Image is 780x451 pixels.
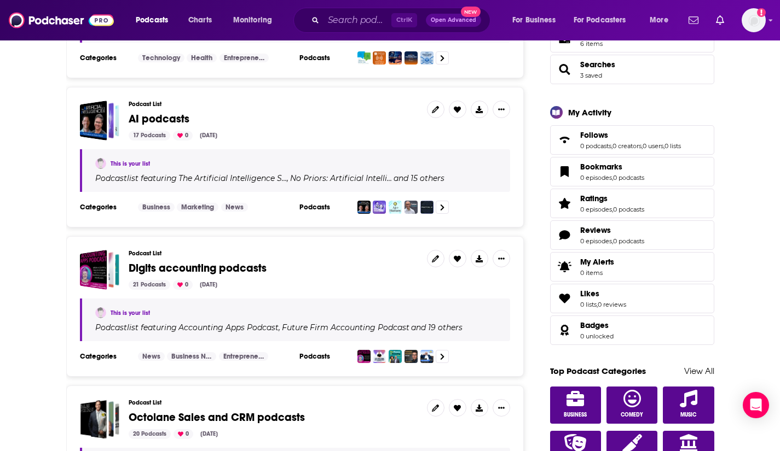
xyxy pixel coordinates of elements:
[580,225,644,235] a: Reviews
[389,51,402,65] img: Healthcare IT Today Interviews
[493,250,510,267] button: Show More Button
[568,107,611,118] div: My Activity
[279,323,280,332] span: ,
[389,350,402,363] img: The Finance & Accounting Show
[580,269,614,277] span: 0 items
[663,142,665,150] span: ,
[373,201,386,214] img: No Priors: Artificial Intelligence | Technology | Startups
[178,174,287,183] h4: The Artificial Intelligence S…
[606,386,658,424] a: Comedy
[642,142,643,150] span: ,
[282,323,409,332] h4: Future Firm Accounting Podcast
[177,323,279,332] a: Accounting Apps Podcast
[226,11,286,29] button: open menu
[580,194,608,203] span: Ratings
[129,412,305,424] a: Octolane Sales and CRM podcasts
[373,350,386,363] img: Future Firm Accounting Podcast
[129,131,170,140] div: 17 Podcasts
[554,227,576,243] a: Reviews
[612,237,613,245] span: ,
[128,11,182,29] button: open menu
[411,323,463,332] p: and 19 others
[181,11,218,29] a: Charts
[299,54,349,62] h3: Podcasts
[80,399,120,439] a: Octolane Sales and CRM podcasts
[512,13,556,28] span: For Business
[219,352,268,361] a: Entrepreneur
[9,10,114,31] img: Podchaser - Follow, Share and Rate Podcasts
[394,173,444,183] p: and 15 others
[420,51,434,65] img: Becker’s Healthcare Digital Health + Health IT
[95,158,106,169] img: Michelle Faulkner
[567,11,642,29] button: open menu
[461,7,481,17] span: New
[129,101,418,108] h3: Podcast List
[493,101,510,118] button: Show More Button
[391,13,417,27] span: Ctrl K
[129,112,189,126] span: AI podcasts
[597,301,598,308] span: ,
[580,320,609,330] span: Badges
[742,8,766,32] span: Logged in as bigswing
[612,206,613,213] span: ,
[426,14,481,27] button: Open AdvancedNew
[580,130,681,140] a: Follows
[680,412,696,418] span: Music
[580,206,612,213] a: 0 episodes
[580,72,602,79] a: 3 saved
[554,259,576,274] span: My Alerts
[219,54,269,62] a: Entrepreneur
[613,142,642,150] a: 0 creators
[221,203,248,212] a: News
[580,289,599,298] span: Likes
[299,203,349,212] h3: Podcasts
[550,252,714,282] a: My Alerts
[554,132,576,148] a: Follows
[173,131,193,140] div: 0
[642,11,682,29] button: open menu
[357,350,371,363] img: Accounting Apps Podcast
[129,262,267,274] a: Digits accounting podcasts
[550,315,714,345] span: Badges
[613,174,644,181] a: 0 podcasts
[684,366,714,376] a: View All
[663,386,714,424] a: Music
[712,11,729,30] a: Show notifications dropdown
[580,162,622,172] span: Bookmarks
[580,320,614,330] a: Badges
[129,261,267,275] span: Digits accounting podcasts
[493,399,510,417] button: Show More Button
[580,257,614,267] span: My Alerts
[405,350,418,363] img: Accounting Influencers Podcast
[177,203,218,212] a: Marketing
[420,201,434,214] img: Practical AI
[187,54,217,62] a: Health
[598,301,626,308] a: 0 reviews
[580,225,611,235] span: Reviews
[129,429,171,439] div: 20 Podcasts
[580,194,644,203] a: Ratings
[621,412,643,418] span: Comedy
[373,51,386,65] img: Healthcare IT Today
[177,174,287,183] a: The Artificial Intelligence S…
[299,352,349,361] h3: Podcasts
[173,280,193,290] div: 0
[138,203,175,212] a: Business
[304,8,501,33] div: Search podcasts, credits, & more...
[580,60,615,69] span: Searches
[288,174,392,183] a: No Priors: Artificial Intelli…
[129,113,189,125] a: AI podcasts
[129,280,170,290] div: 21 Podcasts
[612,174,613,181] span: ,
[574,13,626,28] span: For Podcasters
[95,173,497,183] div: Podcast list featuring
[111,160,150,167] a: This is your list
[580,332,614,340] a: 0 unlocked
[550,220,714,250] span: Reviews
[80,250,120,290] span: Digits accounting podcasts
[95,307,106,318] img: Michelle Faulkner
[290,174,392,183] h4: No Priors: Artificial Intelli…
[580,40,607,48] span: 6 items
[684,11,703,30] a: Show notifications dropdown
